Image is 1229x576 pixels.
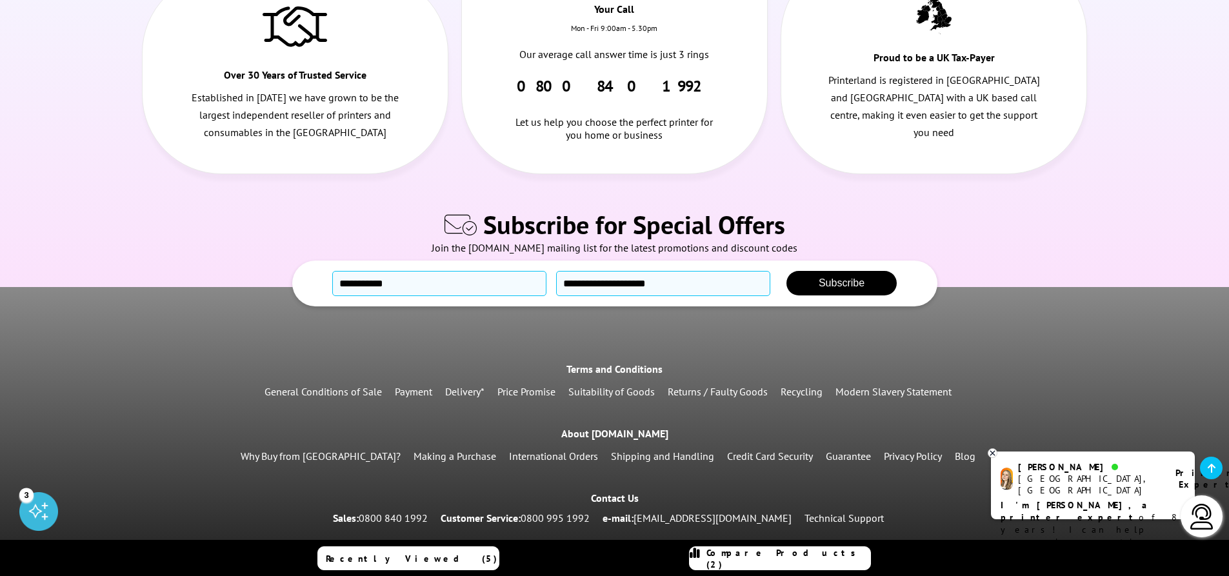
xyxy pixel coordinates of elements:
[568,385,655,398] a: Suitability of Goods
[1001,468,1013,490] img: amy-livechat.png
[1189,504,1215,530] img: user-headset-light.svg
[441,510,590,527] p: Customer Service:
[521,511,590,524] a: 0800 995 1992
[689,546,871,570] a: Compare Products (2)
[359,511,428,524] a: 0800 840 1992
[1018,473,1159,496] div: [GEOGRAPHIC_DATA], [GEOGRAPHIC_DATA]
[508,96,721,141] div: Let us help you choose the perfect printer for you home or business
[781,385,823,398] a: Recycling
[395,385,432,398] a: Payment
[857,50,1010,72] div: Proud to be a UK Tax-Payer
[19,488,34,502] div: 3
[241,450,401,462] a: Why Buy from [GEOGRAPHIC_DATA]?
[611,450,714,462] a: Shipping and Handling
[265,385,382,398] a: General Conditions of Sale
[509,450,598,462] a: International Orders
[1018,461,1159,473] div: [PERSON_NAME]
[1001,499,1185,561] p: of 8 years! I can help you choose the right product
[706,547,870,570] span: Compare Products (2)
[188,89,402,142] p: Established in [DATE] we have grown to be the largest independent reseller of printers and consum...
[508,46,721,63] p: Our average call answer time is just 3 rings
[634,511,792,524] a: [EMAIL_ADDRESS][DOMAIN_NAME]
[462,23,767,46] div: Mon - Fri 9:00am - 5.30pm
[819,277,864,288] span: Subscribe
[668,385,768,398] a: Returns / Faulty Goods
[786,271,897,295] button: Subscribe
[6,241,1223,261] div: Join the [DOMAIN_NAME] mailing list for the latest promotions and discount codes
[517,76,712,96] a: 0800 840 1992
[445,385,485,398] a: Delivery*
[317,546,499,570] a: Recently Viewed (5)
[827,72,1041,142] p: Printerland is registered in [GEOGRAPHIC_DATA] and [GEOGRAPHIC_DATA] with a UK based call centre,...
[804,511,884,524] a: Technical Support
[884,450,942,462] a: Privacy Policy
[835,385,952,398] a: Modern Slavery Statement
[826,450,871,462] a: Guarantee
[727,450,813,462] a: Credit Card Security
[483,208,785,241] span: Subscribe for Special Offers
[1001,499,1151,523] b: I'm [PERSON_NAME], a printer expert
[333,510,428,527] p: Sales:
[955,450,975,462] a: Blog
[414,450,496,462] a: Making a Purchase
[326,553,497,564] span: Recently Viewed (5)
[603,510,792,527] p: e-mail:
[497,385,555,398] a: Price Promise
[219,67,372,89] div: Over 30 Years of Trusted Service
